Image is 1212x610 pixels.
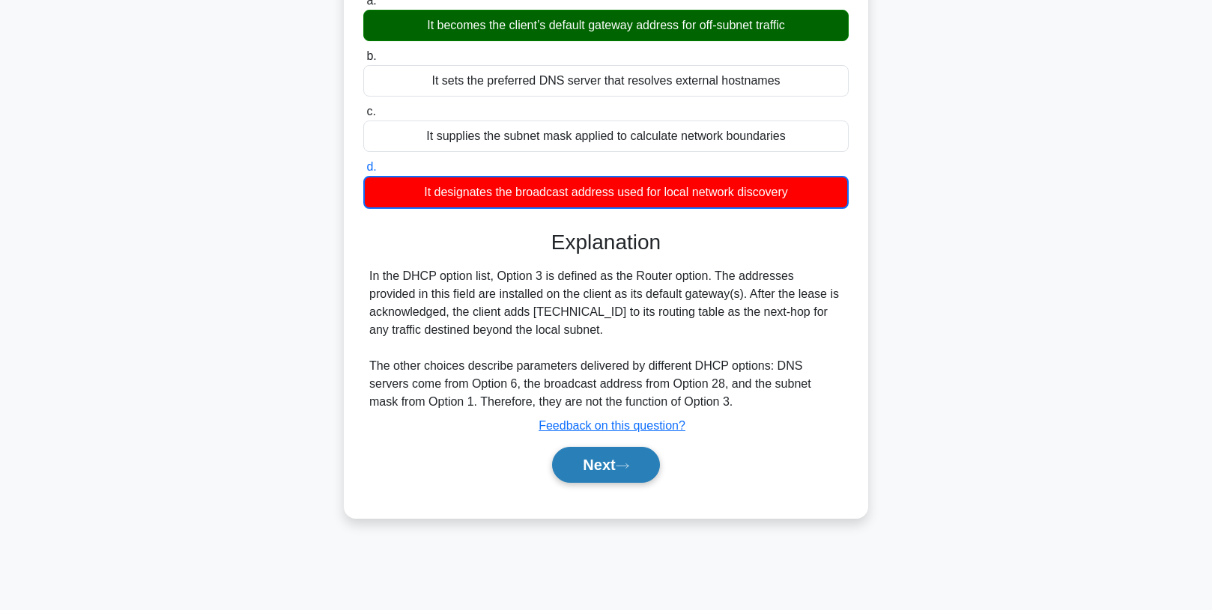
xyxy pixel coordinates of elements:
span: b. [366,49,376,62]
div: It supplies the subnet mask applied to calculate network boundaries [363,121,849,152]
a: Feedback on this question? [539,419,685,432]
div: In the DHCP option list, Option 3 is defined as the Router option. The addresses provided in this... [369,267,843,411]
div: It becomes the client’s default gateway address for off-subnet traffic [363,10,849,41]
div: It designates the broadcast address used for local network discovery [363,176,849,209]
button: Next [552,447,659,483]
span: c. [366,105,375,118]
span: d. [366,160,376,173]
h3: Explanation [372,230,840,255]
div: It sets the preferred DNS server that resolves external hostnames [363,65,849,97]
